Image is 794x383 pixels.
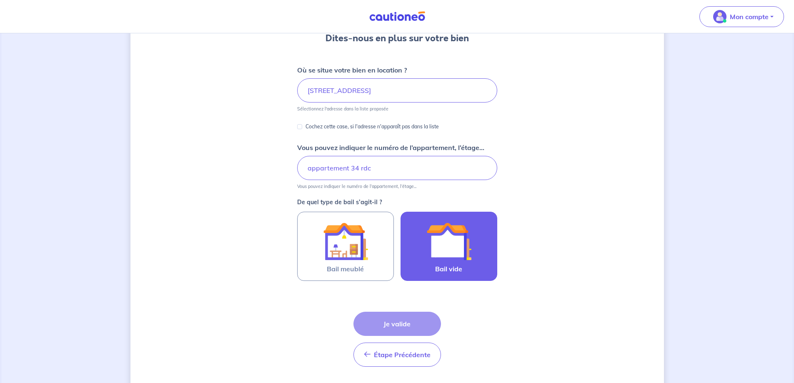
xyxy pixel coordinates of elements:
p: Cochez cette case, si l'adresse n'apparaît pas dans la liste [306,122,439,132]
p: Où se situe votre bien en location ? [297,65,407,75]
p: Vous pouvez indiquer le numéro de l’appartement, l’étage... [297,143,484,153]
img: illu_furnished_lease.svg [323,219,368,264]
img: illu_account_valid_menu.svg [713,10,726,23]
p: De quel type de bail s’agit-il ? [297,199,497,205]
input: 2 rue de paris, 59000 lille [297,78,497,103]
input: Appartement 2 [297,156,497,180]
img: illu_empty_lease.svg [426,219,471,264]
span: Bail meublé [327,264,364,274]
span: Étape Précédente [374,350,431,359]
button: Étape Précédente [353,343,441,367]
p: Vous pouvez indiquer le numéro de l’appartement, l’étage... [297,183,416,189]
button: illu_account_valid_menu.svgMon compte [699,6,784,27]
h3: Dites-nous en plus sur votre bien [326,32,469,45]
img: Cautioneo [366,11,428,22]
p: Mon compte [730,12,769,22]
span: Bail vide [435,264,462,274]
p: Sélectionnez l'adresse dans la liste proposée [297,106,388,112]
